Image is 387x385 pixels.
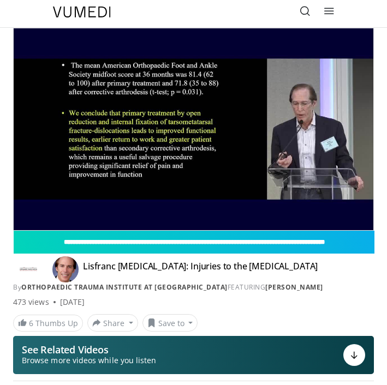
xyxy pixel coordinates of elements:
[22,355,156,366] span: Browse more videos while you listen
[142,314,198,332] button: Save to
[29,318,33,328] span: 6
[13,315,83,332] a: 6 Thumbs Up
[13,297,49,308] span: 473 views
[14,28,373,230] video-js: Video Player
[13,282,374,292] div: By FEATURING
[13,261,44,278] img: Orthopaedic Trauma Institute at UCSF
[22,344,156,355] p: See Related Videos
[21,282,228,292] a: Orthopaedic Trauma Institute at [GEOGRAPHIC_DATA]
[83,261,318,278] h4: Lisfranc [MEDICAL_DATA]: Injuries to the [MEDICAL_DATA]
[60,297,85,308] div: [DATE]
[265,282,323,292] a: [PERSON_NAME]
[87,314,138,332] button: Share
[52,256,79,282] img: Avatar
[53,7,111,17] img: VuMedi Logo
[13,336,374,374] button: See Related Videos Browse more videos while you listen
